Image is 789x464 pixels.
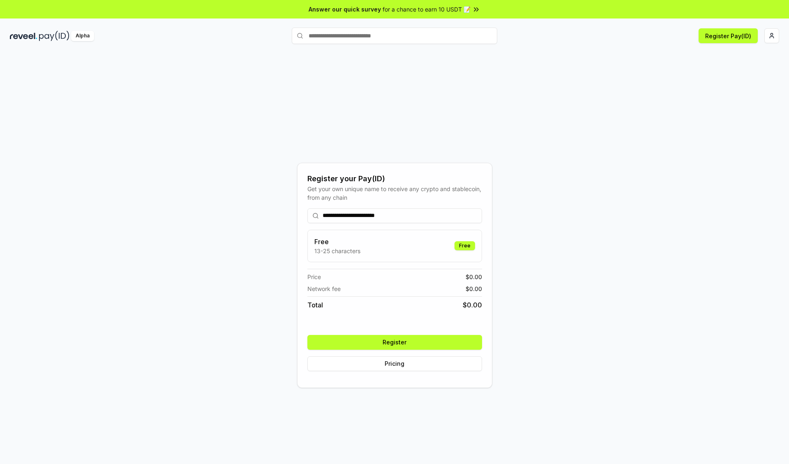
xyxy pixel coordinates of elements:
[10,31,37,41] img: reveel_dark
[314,247,360,255] p: 13-25 characters
[307,300,323,310] span: Total
[307,284,341,293] span: Network fee
[71,31,94,41] div: Alpha
[309,5,381,14] span: Answer our quick survey
[454,241,475,250] div: Free
[466,284,482,293] span: $ 0.00
[383,5,471,14] span: for a chance to earn 10 USDT 📝
[307,356,482,371] button: Pricing
[307,272,321,281] span: Price
[307,173,482,185] div: Register your Pay(ID)
[307,185,482,202] div: Get your own unique name to receive any crypto and stablecoin, from any chain
[307,335,482,350] button: Register
[699,28,758,43] button: Register Pay(ID)
[466,272,482,281] span: $ 0.00
[314,237,360,247] h3: Free
[39,31,69,41] img: pay_id
[463,300,482,310] span: $ 0.00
